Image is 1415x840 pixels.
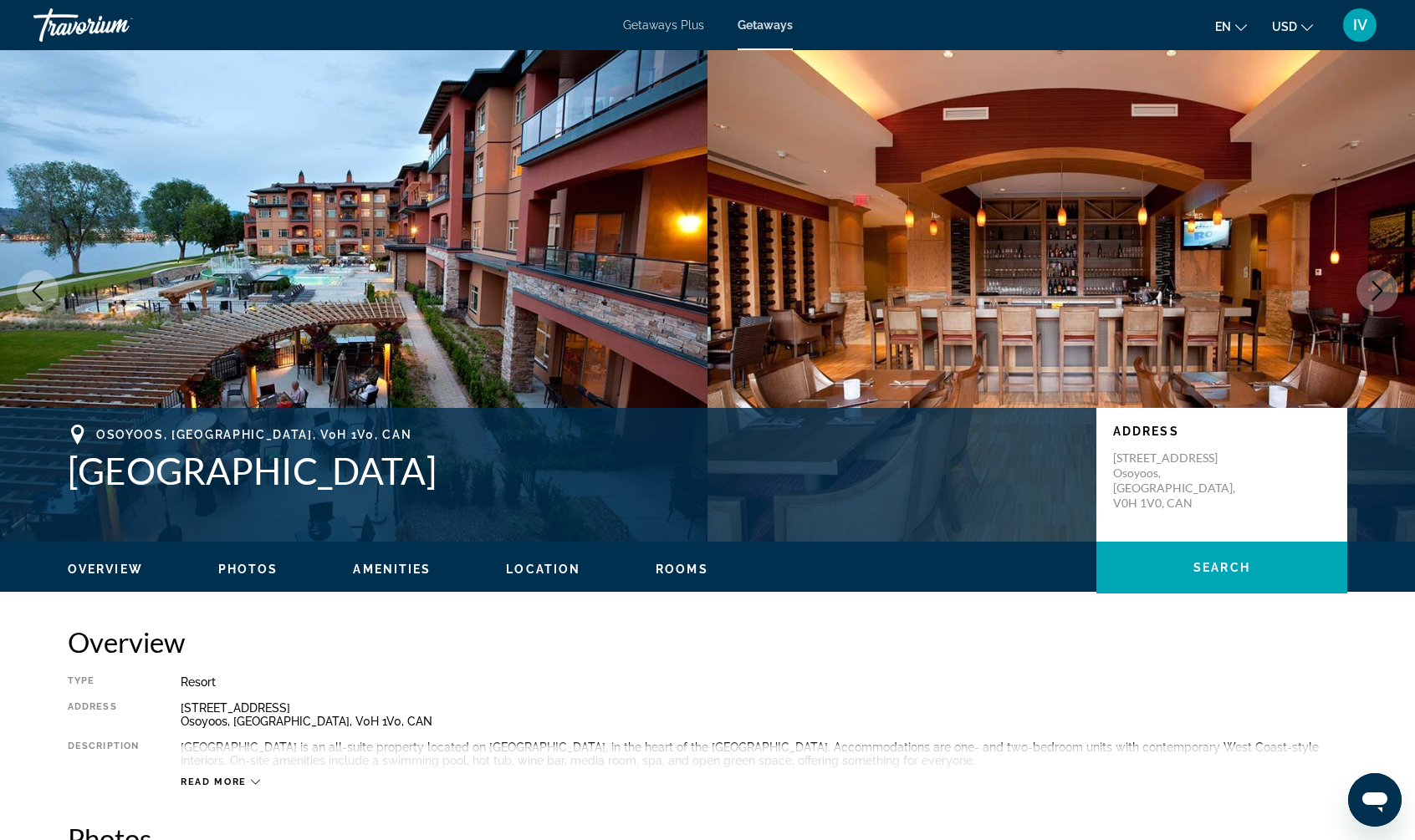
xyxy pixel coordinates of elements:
[1215,20,1231,33] span: en
[1356,270,1398,312] button: Next image
[353,562,431,577] button: Amenities
[181,675,1347,689] div: Resort
[33,3,201,47] a: Travorium
[68,701,139,728] div: Address
[506,563,580,576] span: Location
[1113,451,1247,511] p: [STREET_ADDRESS] Osoyoos, [GEOGRAPHIC_DATA], V0H 1V0, CAN
[1272,14,1313,38] button: Change currency
[68,562,143,577] button: Overview
[738,18,793,32] a: Getaways
[1096,542,1347,593] button: Search
[506,562,580,577] button: Location
[623,18,704,32] a: Getaways Plus
[1353,17,1367,33] span: IV
[1348,773,1402,827] iframe: Кнопка запуска окна обмена сообщениями
[181,701,1347,728] div: [STREET_ADDRESS] Osoyoos, [GEOGRAPHIC_DATA], V0H 1V0, CAN
[181,776,247,787] span: Read more
[1113,425,1331,438] p: Address
[68,563,143,576] span: Overview
[17,270,59,312] button: Previous image
[656,562,708,577] button: Rooms
[1272,20,1297,33] span: USD
[68,741,139,767] div: Description
[68,675,139,689] div: Type
[353,563,431,576] span: Amenities
[218,562,278,577] button: Photos
[656,563,708,576] span: Rooms
[1193,561,1250,574] span: Search
[96,428,411,441] span: Osoyoos, [GEOGRAPHIC_DATA], V0H 1V0, CAN
[181,776,260,788] button: Read more
[1338,8,1382,43] button: User Menu
[68,625,1347,659] h2: Overview
[181,741,1347,767] div: [GEOGRAPHIC_DATA] is an all-suite property located on [GEOGRAPHIC_DATA], in the heart of the [GEO...
[1215,14,1247,38] button: Change language
[68,449,1080,492] h1: [GEOGRAPHIC_DATA]
[218,563,278,576] span: Photos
